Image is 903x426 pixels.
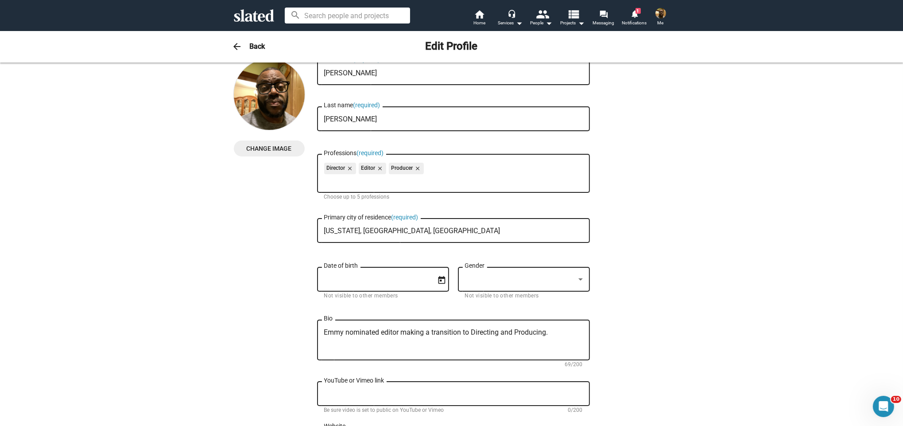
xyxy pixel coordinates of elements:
[630,9,639,18] mat-icon: notifications
[495,9,526,28] button: Services
[413,164,421,172] mat-icon: close
[498,18,523,28] div: Services
[508,10,515,18] mat-icon: headset_mic
[232,41,243,52] mat-icon: arrow_back
[531,18,553,28] div: People
[426,39,478,54] h2: Edit Profile
[241,141,298,156] span: Change Image
[568,407,583,414] mat-hint: 0/200
[526,9,557,28] button: People
[359,163,386,174] mat-chip: Editor
[636,8,641,14] span: 1
[474,9,485,20] mat-icon: home
[285,8,410,23] input: Search people and projects
[389,163,424,174] mat-chip: Producer
[565,361,583,368] mat-hint: 69/200
[567,8,580,20] mat-icon: view_list
[473,18,485,28] span: Home
[324,407,444,414] mat-hint: Be sure video is set to public on YouTube or Vimeo
[650,6,671,29] button: Fritz ArcherMe
[434,272,450,288] button: Open calendar
[324,194,390,201] mat-hint: Choose up to 5 professions
[599,10,608,18] mat-icon: forum
[655,8,666,19] img: Fritz Archer
[560,18,585,28] span: Projects
[622,18,647,28] span: Notifications
[588,9,619,28] a: Messaging
[544,18,554,28] mat-icon: arrow_drop_down
[324,163,356,174] mat-chip: Director
[234,141,305,156] button: Change Image
[234,59,305,130] img: Fritz Archer
[324,293,398,300] mat-hint: Not visible to other members
[873,396,894,417] iframe: Intercom live chat
[658,18,664,28] span: Me
[557,9,588,28] button: Projects
[536,8,549,20] mat-icon: people
[514,18,525,28] mat-icon: arrow_drop_down
[250,42,265,51] h3: Back
[619,9,650,28] a: 1Notifications
[464,9,495,28] a: Home
[576,18,586,28] mat-icon: arrow_drop_down
[465,293,539,300] mat-hint: Not visible to other members
[891,396,901,403] span: 10
[376,164,384,172] mat-icon: close
[345,164,353,172] mat-icon: close
[593,18,614,28] span: Messaging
